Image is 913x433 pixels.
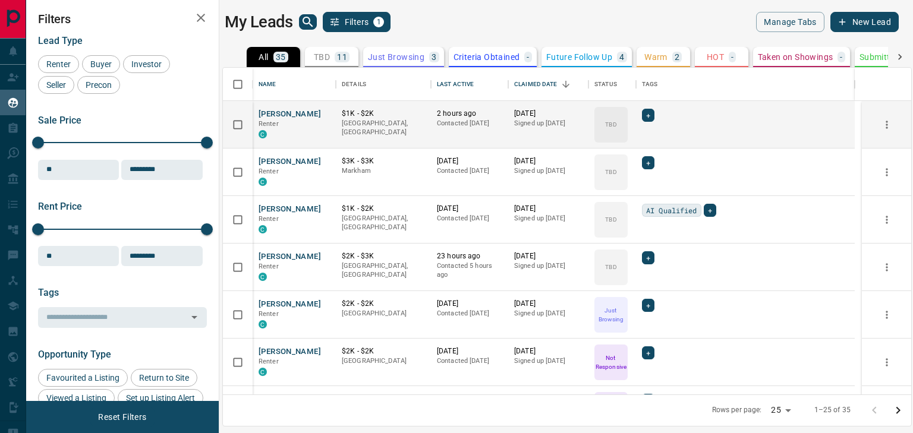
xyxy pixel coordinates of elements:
[642,346,654,359] div: +
[619,53,624,61] p: 4
[259,167,279,175] span: Renter
[337,53,347,61] p: 11
[431,68,508,101] div: Last Active
[605,120,616,129] p: TBD
[712,405,762,415] p: Rows per page:
[596,353,626,371] p: Not Responsive
[437,299,502,309] p: [DATE]
[342,119,425,137] p: [GEOGRAPHIC_DATA], [GEOGRAPHIC_DATA]
[38,55,79,73] div: Renter
[82,55,120,73] div: Buyer
[437,394,502,404] p: [DATE]
[514,156,583,166] p: [DATE]
[259,53,268,61] p: All
[636,68,855,101] div: Tags
[878,163,896,181] button: more
[342,214,425,232] p: [GEOGRAPHIC_DATA], [GEOGRAPHIC_DATA]
[558,76,574,93] button: Sort
[259,225,267,233] div: condos.ca
[707,53,724,61] p: HOT
[432,53,436,61] p: 3
[514,251,583,261] p: [DATE]
[514,309,583,318] p: Signed up [DATE]
[514,261,583,271] p: Signed up [DATE]
[437,261,502,280] p: Contacted 5 hours ago
[259,394,297,405] button: Trix Verge
[646,252,650,264] span: +
[259,109,321,120] button: [PERSON_NAME]
[342,109,425,119] p: $1K - $2K
[514,109,583,119] p: [DATE]
[646,394,650,406] span: +
[342,166,425,176] p: Markham
[342,356,425,366] p: [GEOGRAPHIC_DATA]
[342,346,425,356] p: $2K - $2K
[38,35,83,46] span: Lead Type
[437,346,502,356] p: [DATE]
[42,59,75,69] span: Renter
[122,393,199,403] span: Set up Listing Alert
[259,368,267,376] div: condos.ca
[646,347,650,359] span: +
[225,12,293,31] h1: My Leads
[642,251,654,264] div: +
[437,214,502,223] p: Contacted [DATE]
[527,53,529,61] p: -
[259,215,279,223] span: Renter
[342,299,425,309] p: $2K - $2K
[514,356,583,366] p: Signed up [DATE]
[514,119,583,128] p: Signed up [DATE]
[342,251,425,261] p: $2K - $3K
[259,346,321,358] button: [PERSON_NAME]
[514,346,583,356] p: [DATE]
[42,80,70,90] span: Seller
[642,68,658,101] div: Tags
[878,353,896,371] button: more
[514,299,583,309] p: [DATE]
[605,215,616,224] p: TBD
[38,115,81,126] span: Sale Price
[514,394,583,404] p: [DATE]
[276,53,286,61] p: 35
[731,53,733,61] p: -
[437,251,502,261] p: 23 hours ago
[86,59,116,69] span: Buyer
[38,287,59,298] span: Tags
[646,204,697,216] span: AI Qualified
[605,167,616,176] p: TBD
[437,68,474,101] div: Last Active
[259,320,267,328] div: condos.ca
[38,369,128,387] div: Favourited a Listing
[90,407,154,427] button: Reset Filters
[259,130,267,138] div: condos.ca
[259,263,279,270] span: Renter
[756,12,824,32] button: Manage Tabs
[336,68,431,101] div: Details
[546,53,612,61] p: Future Follow Up
[514,68,558,101] div: Claimed Date
[342,394,425,404] p: $2K - $3K
[127,59,166,69] span: Investor
[374,18,383,26] span: 1
[840,53,842,61] p: -
[342,204,425,214] p: $1K - $2K
[38,12,207,26] h2: Filters
[437,309,502,318] p: Contacted [DATE]
[437,204,502,214] p: [DATE]
[878,306,896,324] button: more
[886,399,910,422] button: Go to next page
[342,309,425,318] p: [GEOGRAPHIC_DATA]
[514,166,583,176] p: Signed up [DATE]
[259,310,279,318] span: Renter
[42,393,111,403] span: Viewed a Listing
[708,204,712,216] span: +
[644,53,668,61] p: Warm
[342,68,366,101] div: Details
[81,80,116,90] span: Precon
[646,157,650,169] span: +
[253,68,336,101] div: Name
[437,119,502,128] p: Contacted [DATE]
[259,120,279,128] span: Renter
[38,389,115,407] div: Viewed a Listing
[675,53,679,61] p: 2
